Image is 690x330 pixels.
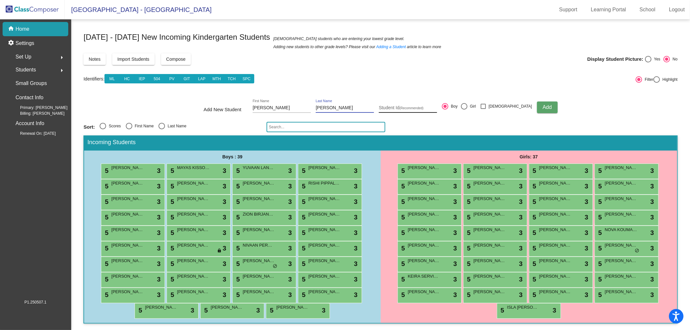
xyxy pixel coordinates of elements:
[400,276,405,283] span: 5
[111,211,144,218] span: [PERSON_NAME]
[453,228,457,238] span: 3
[165,123,186,129] div: Last Name
[465,183,471,190] span: 5
[379,105,437,111] input: Student Id
[645,56,678,62] mat-radio-group: Select an option
[664,5,690,15] a: Logout
[217,248,222,253] span: lock
[58,67,66,74] mat-icon: arrow_right
[276,304,309,311] span: [PERSON_NAME]
[111,258,144,264] span: [PERSON_NAME]
[111,227,144,233] span: [PERSON_NAME]
[519,197,522,207] span: 3
[474,227,506,233] span: [PERSON_NAME]
[58,54,66,61] mat-icon: arrow_right
[587,56,643,62] span: Display Student Picture:
[103,167,108,174] span: 5
[519,166,522,176] span: 3
[243,211,275,218] span: ZION BIRJANDIAN
[103,229,108,236] span: 5
[408,289,440,295] span: [PERSON_NAME]
[300,260,305,267] span: 5
[16,79,47,88] p: Small Groups
[8,25,16,33] mat-icon: home
[169,229,174,236] span: 5
[288,274,292,284] span: 3
[585,166,588,176] span: 3
[400,198,405,205] span: 5
[474,258,506,264] span: [PERSON_NAME]
[539,227,572,233] span: [PERSON_NAME]
[169,291,174,298] span: 5
[308,211,341,218] span: [PERSON_NAME]
[354,197,357,207] span: 3
[605,211,637,218] span: [PERSON_NAME]
[605,180,637,186] span: [PERSON_NAME]
[586,5,631,15] a: Learning Portal
[400,260,405,267] span: 5
[519,181,522,191] span: 3
[106,123,121,129] div: Scores
[453,243,457,253] span: 3
[531,276,536,283] span: 5
[650,181,654,191] span: 3
[408,180,440,186] span: [PERSON_NAME]
[539,289,572,295] span: [PERSON_NAME]
[223,290,226,300] span: 3
[354,259,357,269] span: 3
[531,198,536,205] span: 5
[288,228,292,238] span: 3
[519,212,522,222] span: 3
[235,229,240,236] span: 5
[10,111,64,116] span: Billing: [PERSON_NAME]
[83,123,262,131] mat-radio-group: Select an option
[10,105,68,111] span: Primary: [PERSON_NAME]
[400,245,405,252] span: 5
[650,166,654,176] span: 3
[354,212,357,222] span: 3
[650,243,654,253] span: 3
[316,105,374,111] input: Last Name
[104,74,120,83] button: ML
[288,243,292,253] span: 3
[300,229,305,236] span: 5
[531,183,536,190] span: 5
[408,165,440,171] span: [PERSON_NAME]
[177,227,209,233] span: [PERSON_NAME]
[83,53,106,65] button: Notes
[157,228,160,238] span: 3
[585,243,588,253] span: 3
[539,242,572,249] span: [PERSON_NAME]
[243,242,275,249] span: NIVAAN PERNEEDI
[111,196,144,202] span: [PERSON_NAME]
[177,180,209,186] span: [PERSON_NAME]
[354,228,357,238] span: 3
[465,198,471,205] span: 5
[448,103,458,109] div: Boy
[585,181,588,191] span: 3
[134,74,149,83] button: IEP
[465,276,471,283] span: 5
[157,259,160,269] span: 3
[408,227,440,233] span: [PERSON_NAME]
[300,198,305,205] span: 5
[539,258,572,264] span: [PERSON_NAME]
[119,74,135,83] button: HC
[177,242,209,249] span: [PERSON_NAME]
[149,74,164,83] button: 504
[400,214,405,221] span: 5
[157,181,160,191] span: 3
[453,274,457,284] span: 3
[519,259,522,269] span: 3
[243,258,275,264] span: [PERSON_NAME]
[539,196,572,202] span: [PERSON_NAME]
[597,214,602,221] span: 5
[308,258,341,264] span: [PERSON_NAME]
[453,181,457,191] span: 3
[83,32,270,42] span: [DATE] - [DATE] New Incoming Kindergarten Students
[117,57,149,62] span: Import Students
[288,166,292,176] span: 3
[585,274,588,284] span: 3
[223,181,226,191] span: 3
[145,304,177,311] span: [PERSON_NAME]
